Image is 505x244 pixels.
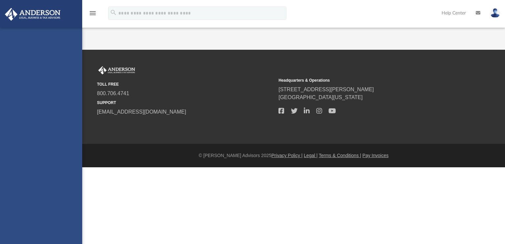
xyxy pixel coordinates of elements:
[319,153,361,158] a: Terms & Conditions |
[97,91,129,96] a: 800.706.4741
[97,109,186,115] a: [EMAIL_ADDRESS][DOMAIN_NAME]
[304,153,318,158] a: Legal |
[97,66,136,75] img: Anderson Advisors Platinum Portal
[278,95,363,100] a: [GEOGRAPHIC_DATA][US_STATE]
[272,153,303,158] a: Privacy Policy |
[362,153,388,158] a: Pay Invoices
[490,8,500,18] img: User Pic
[97,100,274,106] small: SUPPORT
[110,9,117,16] i: search
[3,8,62,21] img: Anderson Advisors Platinum Portal
[82,152,505,159] div: © [PERSON_NAME] Advisors 2025
[89,13,97,17] a: menu
[278,77,455,83] small: Headquarters & Operations
[89,9,97,17] i: menu
[278,87,374,92] a: [STREET_ADDRESS][PERSON_NAME]
[97,81,274,87] small: TOLL FREE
